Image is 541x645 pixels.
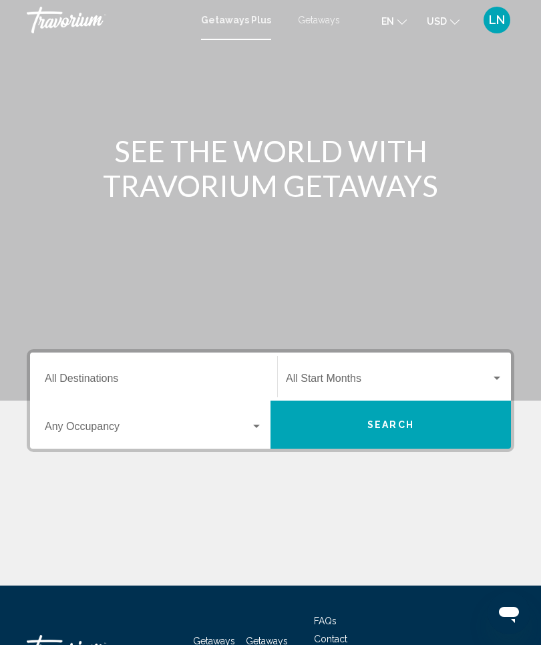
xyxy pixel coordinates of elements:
a: Getaways Plus [201,15,271,25]
button: User Menu [480,6,514,34]
div: Search widget [30,353,511,449]
button: Change currency [427,11,460,31]
span: USD [427,16,447,27]
button: Change language [381,11,407,31]
a: Travorium [27,7,188,33]
a: Contact [314,634,347,644]
span: en [381,16,394,27]
a: FAQs [314,616,337,626]
a: Getaways [298,15,340,25]
button: Search [270,401,511,449]
span: LN [489,13,505,27]
span: Search [367,420,414,431]
h1: SEE THE WORLD WITH TRAVORIUM GETAWAYS [27,134,514,203]
iframe: Button to launch messaging window [488,592,530,634]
